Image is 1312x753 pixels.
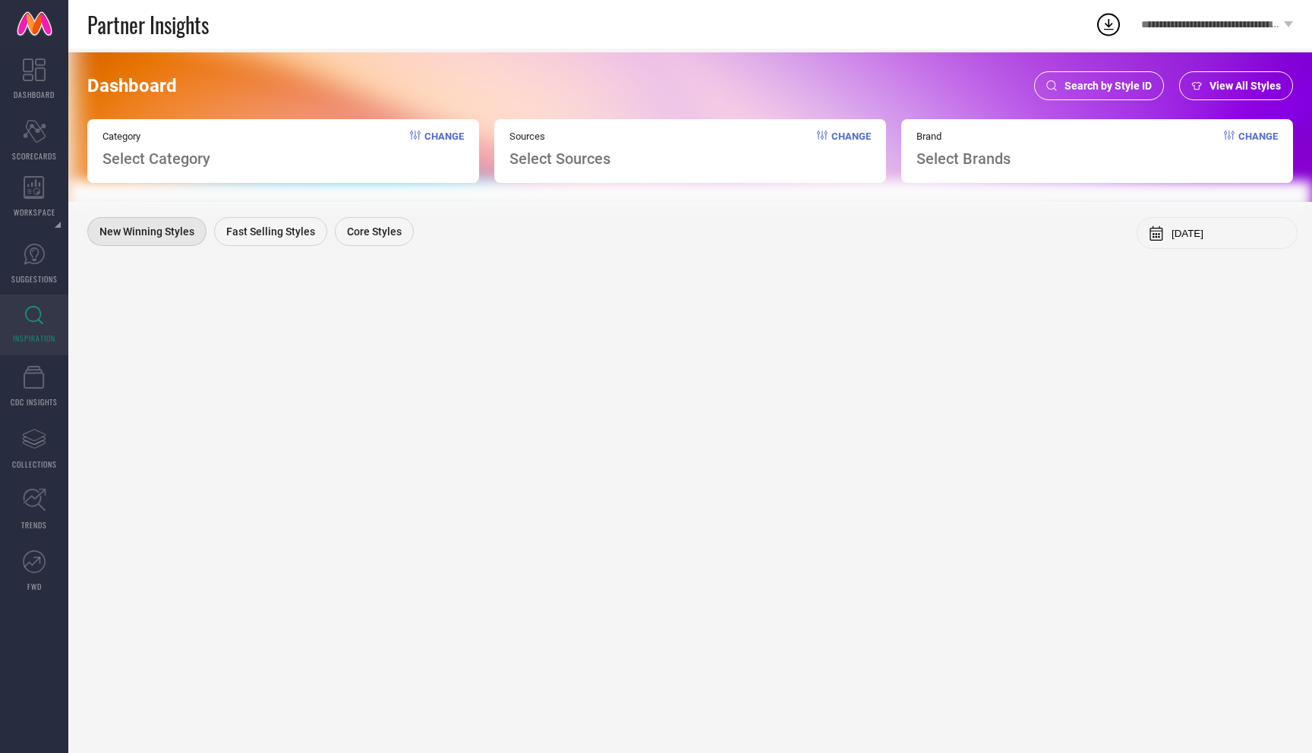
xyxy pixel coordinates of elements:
span: Dashboard [87,75,177,96]
span: Select Category [102,150,210,168]
span: Core Styles [347,225,402,238]
span: Partner Insights [87,9,209,40]
span: FWD [27,581,42,592]
span: View All Styles [1209,80,1281,92]
span: Category [102,131,210,142]
span: New Winning Styles [99,225,194,238]
span: Brand [916,131,1011,142]
div: Open download list [1095,11,1122,38]
span: SCORECARDS [12,150,57,162]
span: Change [1238,131,1278,168]
span: Change [424,131,464,168]
span: SUGGESTIONS [11,273,58,285]
span: Search by Style ID [1064,80,1152,92]
span: WORKSPACE [14,206,55,218]
span: Change [831,131,871,168]
span: Sources [509,131,610,142]
span: Select Brands [916,150,1011,168]
input: Select month [1172,228,1285,239]
span: DASHBOARD [14,89,55,100]
span: CDC INSIGHTS [11,396,58,408]
span: INSPIRATION [13,332,55,344]
span: COLLECTIONS [12,458,57,470]
span: Select Sources [509,150,610,168]
span: Fast Selling Styles [226,225,315,238]
span: TRENDS [21,519,47,531]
